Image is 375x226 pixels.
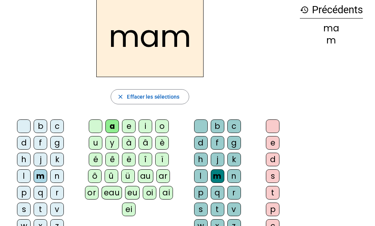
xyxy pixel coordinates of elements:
[102,186,122,200] div: eau
[266,203,279,216] div: p
[227,136,241,150] div: g
[227,203,241,216] div: v
[139,136,152,150] div: â
[266,169,279,183] div: s
[50,153,64,166] div: k
[194,186,208,200] div: p
[50,186,64,200] div: r
[194,203,208,216] div: s
[127,92,179,101] span: Effacer les sélections
[227,153,241,166] div: k
[138,169,153,183] div: au
[211,169,224,183] div: m
[266,186,279,200] div: t
[194,169,208,183] div: l
[34,203,47,216] div: t
[122,119,136,133] div: e
[266,153,279,166] div: d
[17,153,31,166] div: h
[159,186,173,200] div: ai
[211,186,224,200] div: q
[17,203,31,216] div: s
[156,169,170,183] div: ar
[211,203,224,216] div: t
[121,169,135,183] div: ü
[50,119,64,133] div: c
[105,153,119,166] div: ê
[211,153,224,166] div: j
[122,136,136,150] div: à
[34,153,47,166] div: j
[50,136,64,150] div: g
[34,119,47,133] div: b
[50,169,64,183] div: n
[89,153,102,166] div: é
[89,136,102,150] div: u
[50,203,64,216] div: v
[17,186,31,200] div: p
[105,169,118,183] div: û
[155,136,169,150] div: è
[122,203,136,216] div: ei
[139,153,152,166] div: î
[125,186,140,200] div: eu
[300,5,309,14] mat-icon: history
[88,169,102,183] div: ô
[105,136,119,150] div: y
[143,186,156,200] div: oi
[105,119,119,133] div: a
[34,186,47,200] div: q
[17,169,31,183] div: l
[122,153,136,166] div: ë
[300,24,363,33] div: ma
[194,153,208,166] div: h
[117,93,124,100] mat-icon: close
[227,119,241,133] div: c
[155,119,169,133] div: o
[34,169,47,183] div: m
[211,136,224,150] div: f
[266,136,279,150] div: e
[34,136,47,150] div: f
[194,136,208,150] div: d
[85,186,99,200] div: or
[155,153,169,166] div: ï
[17,136,31,150] div: d
[227,169,241,183] div: n
[111,89,189,104] button: Effacer les sélections
[139,119,152,133] div: i
[211,119,224,133] div: b
[300,36,363,45] div: m
[300,2,363,19] h3: Précédents
[227,186,241,200] div: r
